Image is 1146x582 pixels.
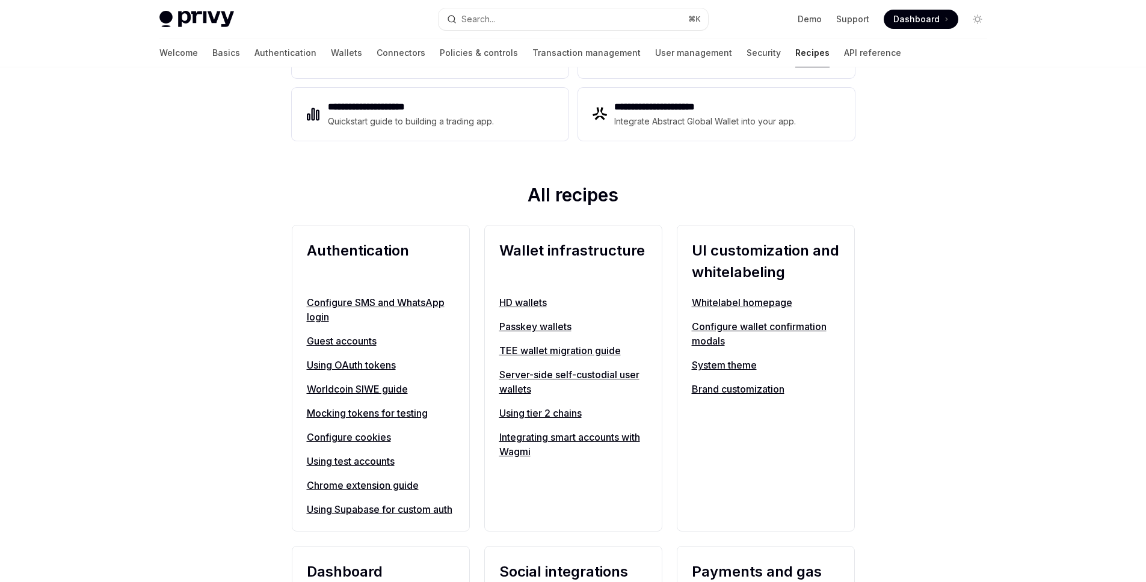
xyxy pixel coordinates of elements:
[307,240,455,283] h2: Authentication
[893,13,940,25] span: Dashboard
[159,11,234,28] img: light logo
[440,38,518,67] a: Policies & controls
[532,38,641,67] a: Transaction management
[688,14,701,24] span: ⌘ K
[254,38,316,67] a: Authentication
[292,184,855,210] h2: All recipes
[212,38,240,67] a: Basics
[499,406,647,420] a: Using tier 2 chains
[499,240,647,283] h2: Wallet infrastructure
[328,114,494,129] div: Quickstart guide to building a trading app.
[159,38,198,67] a: Welcome
[836,13,869,25] a: Support
[499,430,647,459] a: Integrating smart accounts with Wagmi
[499,295,647,310] a: HD wallets
[307,382,455,396] a: Worldcoin SIWE guide
[884,10,958,29] a: Dashboard
[692,240,840,283] h2: UI customization and whitelabeling
[655,38,732,67] a: User management
[307,454,455,468] a: Using test accounts
[461,12,495,26] div: Search...
[307,406,455,420] a: Mocking tokens for testing
[307,430,455,444] a: Configure cookies
[692,319,840,348] a: Configure wallet confirmation modals
[747,38,781,67] a: Security
[307,334,455,348] a: Guest accounts
[331,38,362,67] a: Wallets
[439,8,708,30] button: Search...⌘K
[377,38,425,67] a: Connectors
[307,358,455,372] a: Using OAuth tokens
[499,367,647,396] a: Server-side self-custodial user wallets
[795,38,830,67] a: Recipes
[968,10,987,29] button: Toggle dark mode
[798,13,822,25] a: Demo
[844,38,901,67] a: API reference
[692,295,840,310] a: Whitelabel homepage
[692,358,840,372] a: System theme
[307,502,455,516] a: Using Supabase for custom auth
[307,478,455,492] a: Chrome extension guide
[692,382,840,396] a: Brand customization
[499,343,647,358] a: TEE wallet migration guide
[307,295,455,324] a: Configure SMS and WhatsApp login
[499,319,647,334] a: Passkey wallets
[614,114,797,129] div: Integrate Abstract Global Wallet into your app.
